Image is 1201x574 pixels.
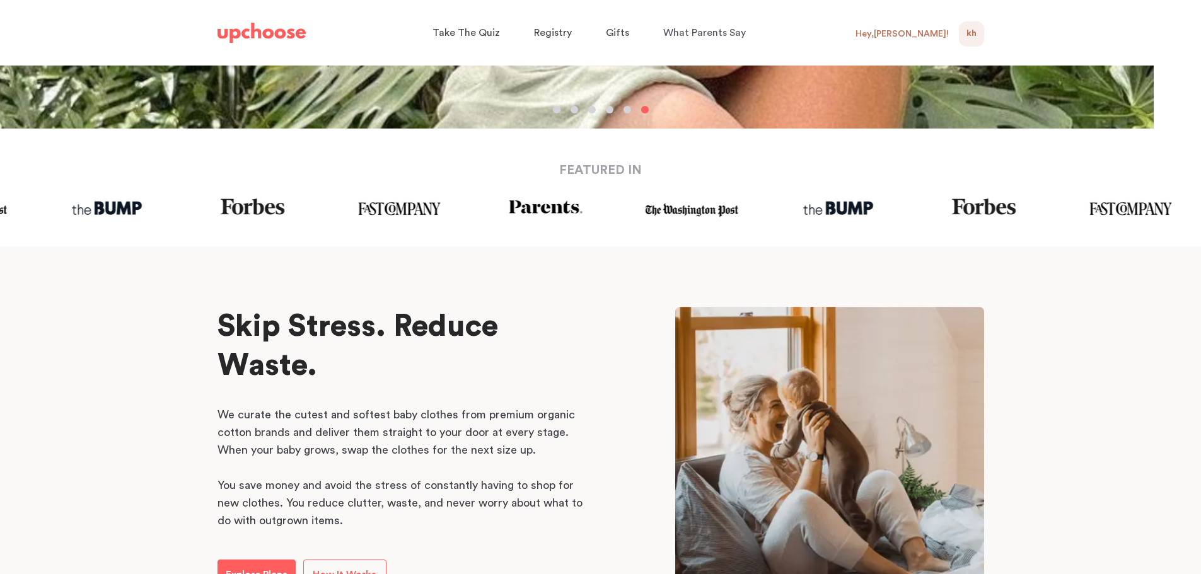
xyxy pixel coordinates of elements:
span: KH [966,26,977,42]
a: Take The Quiz [432,21,504,45]
span: Take The Quiz [432,28,500,38]
span: Skip Stress. Reduce Waste. [218,311,498,381]
a: Registry [534,21,576,45]
p: We curate the cutest and softest baby clothes from premium organic cotton brands and deliver them... [218,406,589,459]
span: Registry [534,28,572,38]
a: UpChoose [218,20,306,46]
span: What Parents Say [663,28,746,38]
p: You save money and avoid the stress of constantly having to shop for new clothes. You reduce clut... [218,476,589,529]
a: What Parents Say [663,21,750,45]
a: Gifts [606,21,633,45]
strong: FEATURED IN [559,164,642,176]
img: UpChoose [218,23,306,43]
span: Gifts [606,28,629,38]
div: Hey, [PERSON_NAME] ! [856,28,949,40]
